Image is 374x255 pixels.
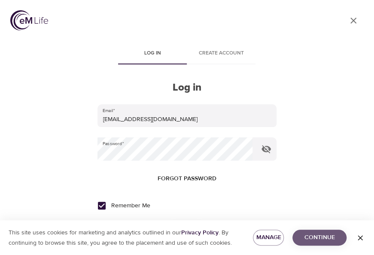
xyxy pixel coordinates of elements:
span: Remember Me [111,201,150,210]
span: Create account [192,49,250,58]
span: Forgot password [158,173,216,184]
a: Privacy Policy [181,229,219,237]
div: disabled tabs example [97,44,276,64]
button: Forgot password [154,171,220,187]
span: Continue [299,232,340,243]
button: Manage [253,230,284,246]
span: Manage [260,232,277,243]
h2: Log in [97,82,276,94]
span: Log in [123,49,182,58]
button: Continue [292,230,347,246]
a: close [343,10,364,31]
img: logo [10,10,48,30]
